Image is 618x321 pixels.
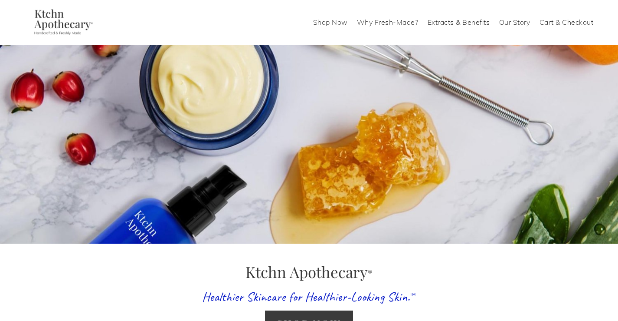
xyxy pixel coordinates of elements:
img: Ktchn Apothecary [25,9,99,35]
a: Extracts & Benefits [428,15,490,29]
a: Shop Now [313,15,348,29]
span: Healthier Skincare for Healthier-Looking Skin. [202,288,410,305]
a: Cart & Checkout [540,15,594,29]
span: Ktchn Apothecary [245,261,372,282]
a: Our Story [499,15,530,29]
sup: ® [368,268,372,277]
a: Why Fresh-Made? [357,15,419,29]
sup: ™ [410,291,416,299]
